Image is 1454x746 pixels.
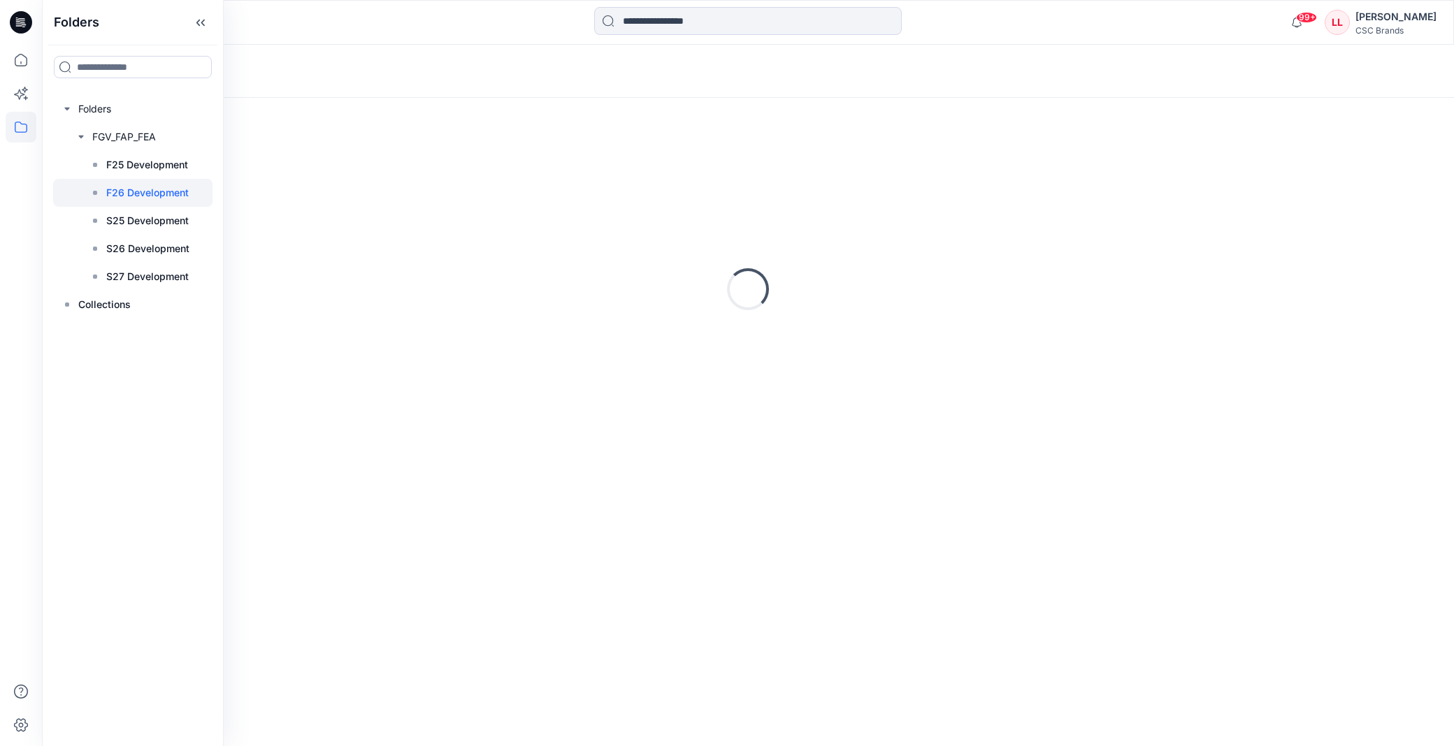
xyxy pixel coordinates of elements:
p: F26 Development [106,184,189,201]
div: CSC Brands [1355,25,1437,36]
div: LL [1325,10,1350,35]
p: S25 Development [106,212,189,229]
p: F25 Development [106,156,188,173]
p: S26 Development [106,240,189,257]
span: 99+ [1296,12,1317,23]
p: Collections [78,296,131,313]
p: S27 Development [106,268,189,285]
div: [PERSON_NAME] [1355,8,1437,25]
